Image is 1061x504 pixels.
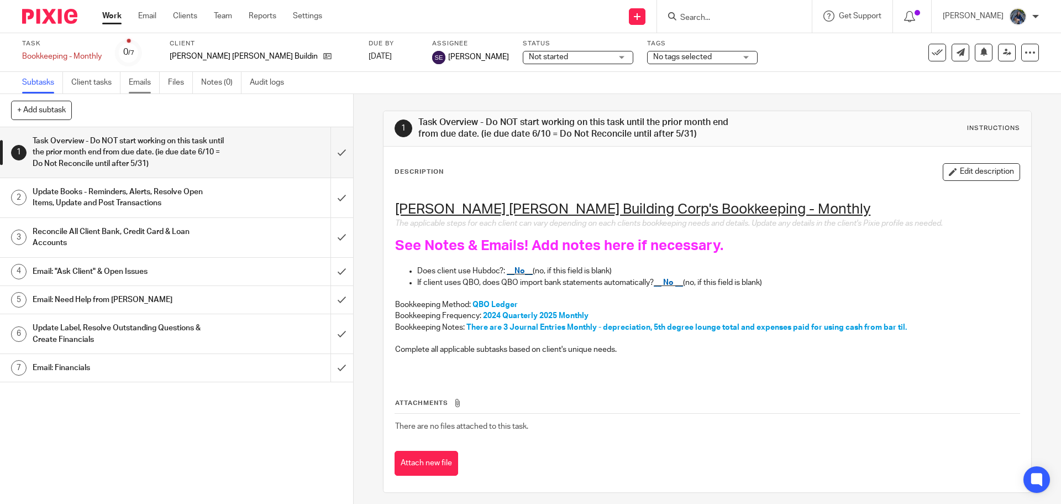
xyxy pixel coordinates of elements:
[138,11,156,22] a: Email
[943,163,1020,181] button: Edit description
[369,39,418,48] label: Due by
[395,168,444,176] p: Description
[395,220,943,227] span: The applicable steps for each client can vary depending on each clients bookkeeping needs and det...
[170,51,318,62] p: [PERSON_NAME] [PERSON_NAME] Building Corp
[249,11,276,22] a: Reports
[33,184,224,212] h1: Update Books - Reminders, Alerts, Resolve Open Items, Update and Post Transactions
[22,39,102,48] label: Task
[483,312,589,320] span: 2024 Quarterly 2025 Monthly
[11,292,27,308] div: 5
[395,322,1019,333] p: Bookkeeping Notes:
[11,230,27,245] div: 3
[11,190,27,205] div: 2
[71,72,120,93] a: Client tasks
[33,133,224,172] h1: Task Overview - Do NOT start working on this task until the prior month end from due date. (ie du...
[417,277,1019,288] p: If client uses QBO, does QBO import bank statements automatically? (no, if this field is blank)
[22,51,102,62] div: Bookkeeping - Monthly
[1009,8,1027,25] img: 20210918_184149%20(2).jpg
[33,320,224,348] h1: Update Label, Resolve Outstanding Questions & Create Financials
[418,117,731,141] h1: Task Overview - Do NOT start working on this task until the prior month end from due date. (ie du...
[250,72,292,93] a: Audit logs
[11,101,72,119] button: + Add subtask
[293,11,322,22] a: Settings
[11,145,27,160] div: 1
[647,39,758,48] label: Tags
[507,267,533,275] span: __No__
[395,202,870,216] u: [PERSON_NAME] [PERSON_NAME] Building Corp's Bookkeeping - Monthly
[395,310,1019,321] p: Bookkeeping Frequency:
[679,13,779,23] input: Search
[369,53,392,60] span: [DATE]
[395,400,448,406] span: Attachments
[395,299,1019,310] p: Bookkeeping Method:
[432,51,445,64] img: svg%3E
[417,266,1019,277] p: Does client use Hubdoc?: (no, if this field is blank)
[33,263,224,280] h1: Email: "Ask Client" & Open Issues
[448,51,509,63] span: [PERSON_NAME]
[201,72,241,93] a: Notes (0)
[22,72,63,93] a: Subtasks
[523,39,633,48] label: Status
[170,39,355,48] label: Client
[128,50,134,56] small: /7
[432,39,509,48] label: Assignee
[967,124,1020,133] div: Instructions
[654,279,683,287] span: __ No __
[214,11,232,22] a: Team
[123,46,134,59] div: 0
[839,12,881,20] span: Get Support
[529,53,568,61] span: Not started
[943,11,1004,22] p: [PERSON_NAME]
[472,301,518,309] span: QBO Ledger
[395,451,458,476] button: Attach new file
[168,72,193,93] a: Files
[395,423,528,430] span: There are no files attached to this task.
[395,119,412,137] div: 1
[33,360,224,376] h1: Email: Financials
[33,224,224,252] h1: Reconcile All Client Bank, Credit Card & Loan Accounts
[653,53,712,61] span: No tags selected
[33,292,224,308] h1: Email: Need Help from [PERSON_NAME]
[11,326,27,342] div: 6
[129,72,160,93] a: Emails
[11,264,27,279] div: 4
[22,9,77,24] img: Pixie
[173,11,197,22] a: Clients
[466,324,907,331] span: There are 3 Journal Entries Monthly - depreciation, 5th degree lounge total and expenses paid for...
[102,11,122,22] a: Work
[11,360,27,376] div: 7
[395,238,723,253] span: See Notes & Emails! Add notes here if necessary.
[395,344,1019,355] p: Complete all applicable subtasks based on client's unique needs.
